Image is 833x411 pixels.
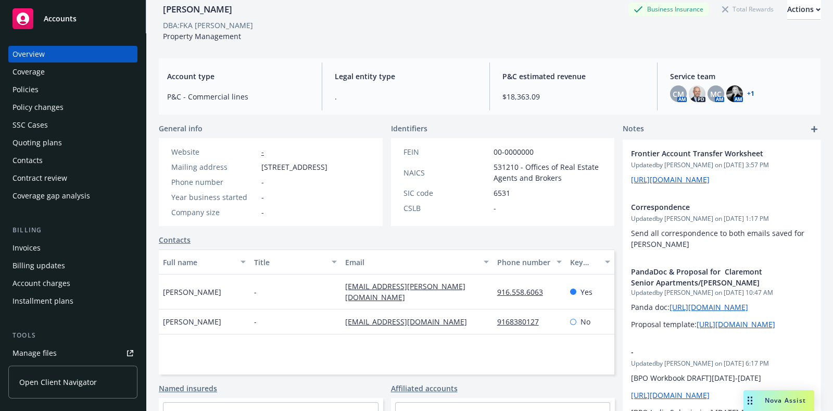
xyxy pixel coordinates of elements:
span: - [631,346,785,357]
div: Phone number [497,257,550,268]
span: Updated by [PERSON_NAME] on [DATE] 10:47 AM [631,288,812,297]
a: [EMAIL_ADDRESS][DOMAIN_NAME] [345,317,475,327]
a: Contract review [8,170,137,186]
a: [URL][DOMAIN_NAME] [631,390,710,400]
a: add [808,123,821,135]
span: Send all correspondence to both emails saved for [PERSON_NAME] [631,228,806,249]
span: Frontier Account Transfer Worksheet [631,148,785,159]
span: Identifiers [391,123,427,134]
span: General info [159,123,203,134]
span: - [261,192,264,203]
span: Correspondence [631,202,785,213]
a: 9168380127 [497,317,547,327]
div: Invoices [12,240,41,256]
div: Overview [12,46,45,63]
a: Named insureds [159,383,217,394]
span: PandaDoc & Proposal for Claremont Senior Apartments/[PERSON_NAME] [631,266,785,288]
span: Service team [670,71,812,82]
span: Yes [580,287,592,297]
span: Open Client Navigator [19,377,97,388]
span: - [254,316,257,327]
div: Mailing address [171,161,257,172]
div: Billing updates [12,257,65,274]
a: Manage files [8,345,137,362]
span: No [580,316,590,327]
a: Quoting plans [8,134,137,151]
div: Full name [163,257,234,268]
button: Phone number [493,250,566,275]
span: - [494,203,496,214]
p: [BPO Workbook DRAFT][DATE]-[DATE] [631,372,812,383]
div: Contacts [12,152,43,169]
div: Tools [8,330,137,341]
a: Installment plans [8,293,137,309]
span: . [335,91,477,102]
div: Title [254,257,325,268]
a: Coverage gap analysis [8,188,137,204]
img: photo [689,85,705,102]
div: Manage files [12,345,57,362]
a: Billing updates [8,257,137,274]
div: Quoting plans [12,134,62,151]
div: SSC Cases [12,117,48,133]
span: Property Management [163,31,241,41]
a: 916.558.6063 [497,287,551,297]
a: Overview [8,46,137,63]
div: Business Insurance [628,3,709,16]
span: CM [673,89,684,99]
a: [URL][DOMAIN_NAME] [670,302,748,312]
div: FEIN [403,146,489,157]
div: Website [171,146,257,157]
span: 00-0000000 [494,146,534,157]
a: Contacts [159,234,191,245]
div: Email [345,257,477,268]
span: - [254,287,257,297]
a: +1 [747,91,754,97]
div: Coverage gap analysis [12,188,90,204]
div: Key contact [570,257,599,268]
div: Account charges [12,275,70,292]
div: Drag to move [743,390,756,411]
span: P&C - Commercial lines [167,91,309,102]
span: Nova Assist [765,396,806,405]
span: Account type [167,71,309,82]
span: - [261,207,264,218]
a: Affiliated accounts [391,383,458,394]
span: Legal entity type [335,71,477,82]
span: MC [710,89,722,99]
a: [URL][DOMAIN_NAME] [631,175,710,184]
div: Company size [171,207,257,218]
div: Total Rewards [717,3,779,16]
div: NAICS [403,167,489,178]
div: Coverage [12,64,45,80]
div: Policies [12,81,39,98]
span: Notes [623,123,644,135]
a: Contacts [8,152,137,169]
div: PandaDoc & Proposal for Claremont Senior Apartments/[PERSON_NAME]Updatedby [PERSON_NAME] on [DATE... [623,258,821,338]
span: Accounts [44,15,77,23]
span: P&C estimated revenue [502,71,645,82]
span: [PERSON_NAME] [163,316,221,327]
span: 6531 [494,188,510,198]
a: [EMAIL_ADDRESS][PERSON_NAME][DOMAIN_NAME] [345,281,465,302]
span: $18,363.09 [502,91,645,102]
div: Frontier Account Transfer WorksheetUpdatedby [PERSON_NAME] on [DATE] 3:57 PM[URL][DOMAIN_NAME] [623,140,821,193]
button: Email [341,250,493,275]
span: Updated by [PERSON_NAME] on [DATE] 3:57 PM [631,160,812,170]
div: Phone number [171,177,257,188]
div: Policy changes [12,99,64,116]
button: Title [250,250,341,275]
span: [PERSON_NAME] [163,287,221,297]
a: - [261,147,264,157]
span: - [261,177,264,188]
a: Policy changes [8,99,137,116]
div: Contract review [12,170,67,186]
div: Billing [8,225,137,235]
p: Proposal template: [631,319,812,330]
img: photo [726,85,743,102]
span: Updated by [PERSON_NAME] on [DATE] 1:17 PM [631,214,812,223]
a: Accounts [8,4,137,33]
button: Nova Assist [743,390,814,411]
div: Year business started [171,192,257,203]
span: [STREET_ADDRESS] [261,161,327,172]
